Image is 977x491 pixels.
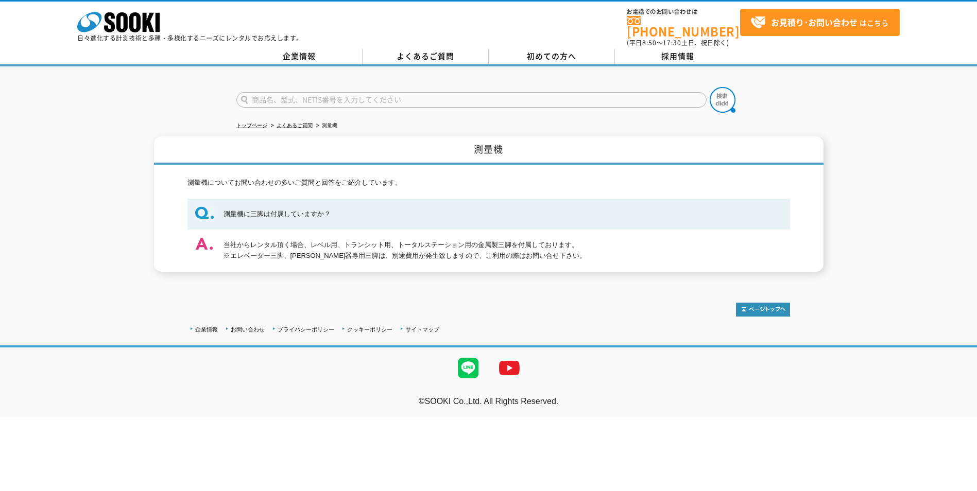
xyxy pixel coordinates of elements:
[187,199,790,230] dt: 測量機に三脚は付属していますか？
[771,16,858,28] strong: お見積り･お問い合わせ
[278,326,334,332] a: プライバシーポリシー
[710,87,735,113] img: btn_search.png
[236,49,363,64] a: 企業情報
[627,9,740,15] span: お電話でのお問い合わせは
[77,35,303,41] p: 日々進化する計測技術と多種・多様化するニーズにレンタルでお応えします。
[277,122,313,128] a: よくあるご質問
[489,49,615,64] a: 初めての方へ
[642,38,657,47] span: 8:50
[489,347,530,389] img: YouTube
[627,16,740,37] a: [PHONE_NUMBER]
[154,136,824,165] h1: 測量機
[448,347,489,389] img: LINE
[195,326,218,332] a: 企業情報
[363,49,489,64] a: よくあるご質問
[740,9,900,36] a: お見積り･お問い合わせはこちら
[236,92,707,108] input: 商品名、型式、NETIS番号を入力してください
[627,38,729,47] span: (平日 ～ 土日、祝日除く)
[615,49,741,64] a: 採用情報
[937,408,977,416] a: テストMail
[314,120,337,131] li: 測量機
[347,326,392,332] a: クッキーポリシー
[187,178,790,188] p: 測量機についてお問い合わせの多いご質問と回答をご紹介しています。
[736,303,790,317] img: トップページへ
[231,326,265,332] a: お問い合わせ
[405,326,439,332] a: サイトマップ
[236,122,267,128] a: トップページ
[187,230,790,272] dd: 当社からレンタル頂く場合、レベル用、トランシット用、トータルステーション用の金属製三脚を付属しております。 ※エレベーター三脚、[PERSON_NAME]器専用三脚は、別途費用が発生致しますので...
[750,15,888,30] span: はこちら
[527,50,576,62] span: 初めての方へ
[663,38,681,47] span: 17:30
